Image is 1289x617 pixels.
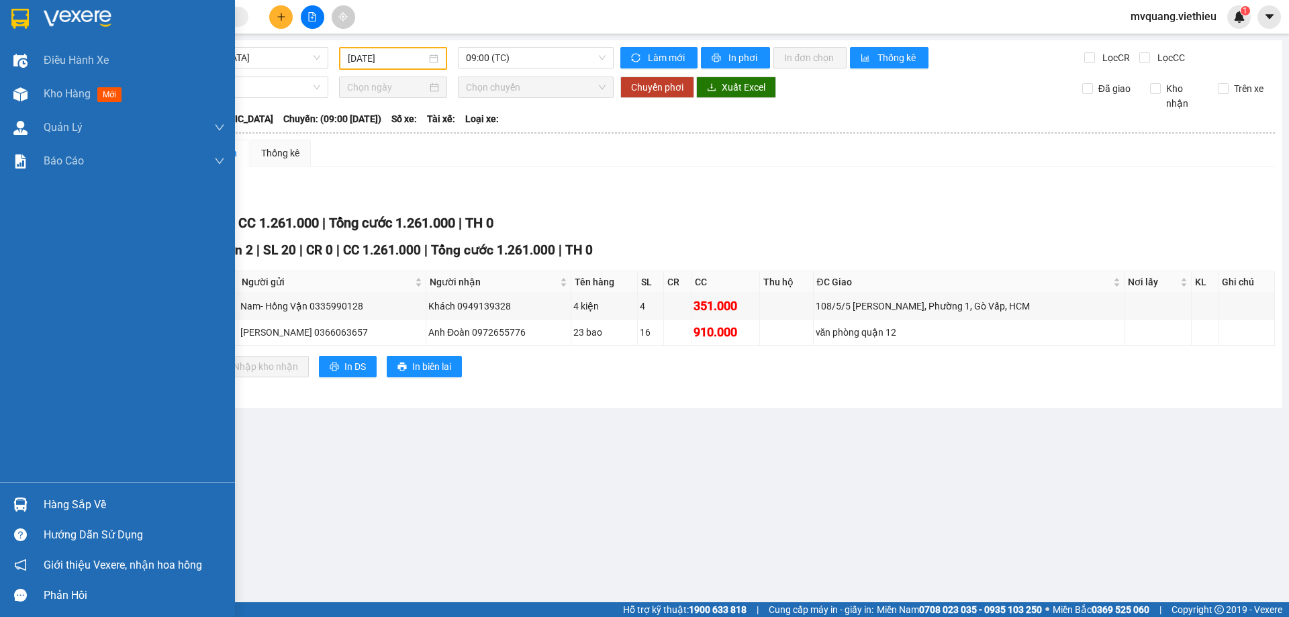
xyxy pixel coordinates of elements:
[1241,6,1250,15] sup: 1
[44,119,83,136] span: Quản Lý
[269,5,293,29] button: plus
[689,604,747,615] strong: 1900 633 818
[44,152,84,169] span: Báo cáo
[301,5,324,29] button: file-add
[329,215,455,231] span: Tổng cước 1.261.000
[13,497,28,512] img: warehouse-icon
[816,325,1122,340] div: văn phòng quận 12
[13,154,28,169] img: solution-icon
[1120,8,1227,25] span: mvquang.viethieu
[263,242,296,258] span: SL 20
[336,242,340,258] span: |
[261,146,299,160] div: Thống kê
[757,602,759,617] span: |
[283,111,381,126] span: Chuyến: (09:00 [DATE])
[242,275,412,289] span: Người gửi
[816,299,1122,314] div: 108/5/5 [PERSON_NAME], Phường 1, Gò Vấp, HCM
[817,275,1110,289] span: ĐC Giao
[1093,81,1136,96] span: Đã giao
[344,359,366,374] span: In DS
[1097,50,1132,65] span: Lọc CR
[631,53,642,64] span: sync
[696,77,776,98] button: downloadXuất Excel
[218,242,253,258] span: Đơn 2
[1045,607,1049,612] span: ⚪️
[430,275,557,289] span: Người nhận
[1092,604,1149,615] strong: 0369 525 060
[397,362,407,373] span: printer
[769,602,873,617] span: Cung cấp máy in - giấy in:
[214,156,225,167] span: down
[428,325,569,340] div: Anh Đoàn 0972655776
[701,47,770,68] button: printerIn phơi
[44,52,109,68] span: Điều hành xe
[44,525,225,545] div: Hướng dẫn sử dụng
[44,557,202,573] span: Giới thiệu Vexere, nhận hoa hồng
[465,111,499,126] span: Loại xe:
[1053,602,1149,617] span: Miền Bắc
[728,50,759,65] span: In phơi
[1128,275,1178,289] span: Nơi lấy
[712,53,723,64] span: printer
[1263,11,1276,23] span: caret-down
[338,12,348,21] span: aim
[256,242,260,258] span: |
[44,585,225,606] div: Phản hồi
[44,495,225,515] div: Hàng sắp về
[13,54,28,68] img: warehouse-icon
[850,47,928,68] button: bar-chartThống kê
[238,215,319,231] span: CC 1.261.000
[299,242,303,258] span: |
[1243,6,1247,15] span: 1
[319,356,377,377] button: printerIn DS
[330,362,339,373] span: printer
[640,325,661,340] div: 16
[1233,11,1245,23] img: icon-new-feature
[760,271,814,293] th: Thu hộ
[1159,602,1161,617] span: |
[861,53,872,64] span: bar-chart
[391,111,417,126] span: Số xe:
[664,271,691,293] th: CR
[347,80,427,95] input: Chọn ngày
[1192,271,1219,293] th: KL
[240,299,424,314] div: Nam- Hồng Vận 0335990128
[240,325,424,340] div: [PERSON_NAME] 0366063657
[919,604,1042,615] strong: 0708 023 035 - 0935 103 250
[573,299,635,314] div: 4 kiện
[565,242,593,258] span: TH 0
[332,5,355,29] button: aim
[13,121,28,135] img: warehouse-icon
[44,87,91,100] span: Kho hàng
[11,9,29,29] img: logo-vxr
[722,80,765,95] span: Xuất Excel
[307,12,317,21] span: file-add
[466,48,606,68] span: 09:00 (TC)
[465,215,493,231] span: TH 0
[424,242,428,258] span: |
[877,602,1042,617] span: Miền Nam
[638,271,663,293] th: SL
[620,77,694,98] button: Chuyển phơi
[428,299,569,314] div: Khách 0949139328
[1257,5,1281,29] button: caret-down
[466,77,606,97] span: Chọn chuyến
[14,528,27,541] span: question-circle
[559,242,562,258] span: |
[623,602,747,617] span: Hỗ trợ kỹ thuật:
[1214,605,1224,614] span: copyright
[277,12,286,21] span: plus
[214,122,225,133] span: down
[1219,271,1275,293] th: Ghi chú
[427,111,455,126] span: Tài xế:
[387,356,462,377] button: printerIn biên lai
[573,325,635,340] div: 23 bao
[13,87,28,101] img: warehouse-icon
[1229,81,1269,96] span: Trên xe
[571,271,638,293] th: Tên hàng
[343,242,421,258] span: CC 1.261.000
[14,559,27,571] span: notification
[877,50,918,65] span: Thống kê
[459,215,462,231] span: |
[14,589,27,602] span: message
